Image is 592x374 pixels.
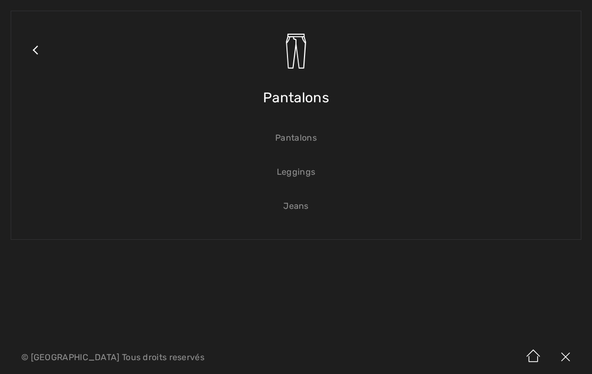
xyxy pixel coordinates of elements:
a: Leggings [22,160,570,184]
p: © [GEOGRAPHIC_DATA] Tous droits reservés [21,354,348,361]
img: X [549,341,581,374]
img: Accueil [517,341,549,374]
a: Pantalons [22,126,570,150]
span: Pantalons [263,79,329,117]
a: Jeans [22,194,570,218]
